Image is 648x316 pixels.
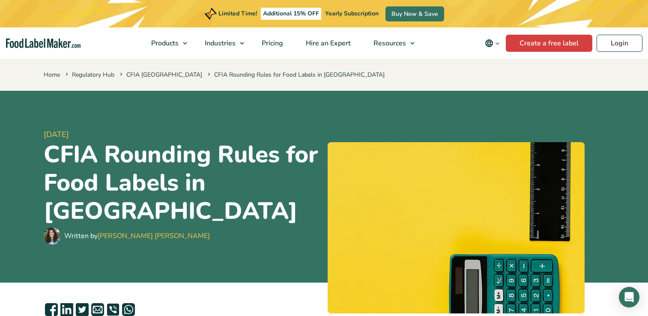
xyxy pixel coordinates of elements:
[303,39,352,48] span: Hire an Expert
[194,27,248,59] a: Industries
[140,27,191,59] a: Products
[371,39,407,48] span: Resources
[72,71,114,79] a: Regulatory Hub
[295,27,360,59] a: Hire an Expert
[206,71,385,79] span: CFIA Rounding Rules for Food Labels in [GEOGRAPHIC_DATA]
[218,9,257,18] span: Limited Time!
[44,140,321,225] h1: CFIA Rounding Rules for Food Labels in [GEOGRAPHIC_DATA]
[149,39,179,48] span: Products
[506,35,592,52] a: Create a free label
[261,8,321,20] span: Additional 15% OFF
[385,6,444,21] a: Buy Now & Save
[126,71,202,79] a: CFIA [GEOGRAPHIC_DATA]
[251,27,293,59] a: Pricing
[98,231,210,241] a: [PERSON_NAME] [PERSON_NAME]
[479,35,506,52] button: Change language
[64,231,210,241] div: Written by
[44,129,321,140] span: [DATE]
[44,227,61,244] img: Maria Abi Hanna - Food Label Maker
[325,9,379,18] span: Yearly Subscription
[44,71,60,79] a: Home
[202,39,236,48] span: Industries
[597,35,642,52] a: Login
[619,287,639,307] div: Open Intercom Messenger
[6,39,81,48] a: Food Label Maker homepage
[362,27,419,59] a: Resources
[259,39,284,48] span: Pricing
